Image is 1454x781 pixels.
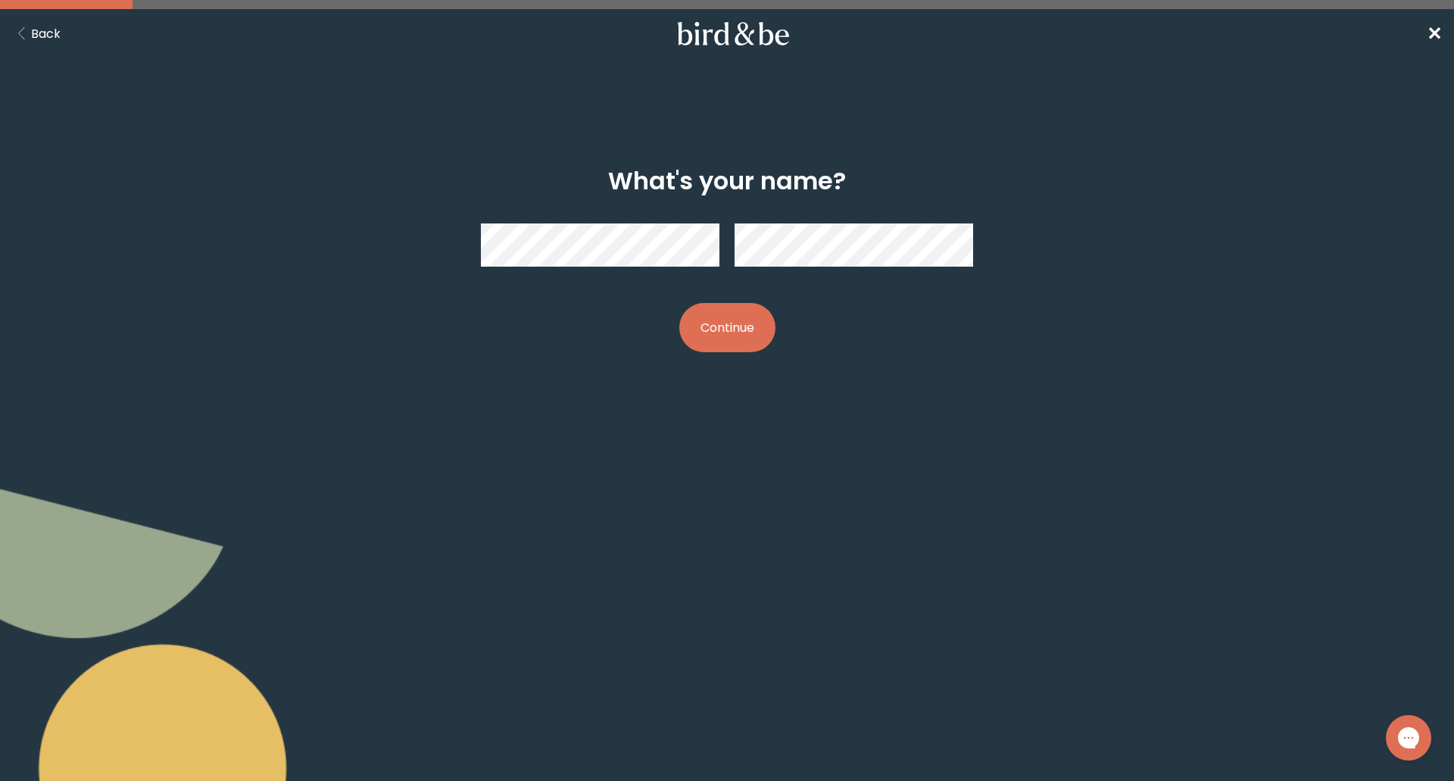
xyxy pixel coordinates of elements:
button: Back Button [12,24,61,43]
span: ✕ [1427,21,1442,46]
button: Continue [679,303,775,352]
iframe: Gorgias live chat messenger [1378,710,1439,766]
h2: What's your name? [608,163,846,199]
a: ✕ [1427,20,1442,47]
